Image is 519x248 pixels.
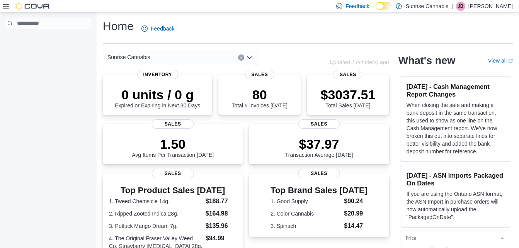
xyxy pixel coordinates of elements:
[376,2,392,10] input: Dark Mode
[407,190,505,221] p: If you are using the Ontario ASN format, the ASN Import in purchase orders will now automatically...
[298,119,340,129] span: Sales
[15,2,50,10] img: Cova
[103,19,134,34] h1: Home
[508,59,513,63] svg: External link
[247,54,253,61] button: Open list of options
[345,2,369,10] span: Feedback
[152,169,194,178] span: Sales
[5,31,91,49] nav: Complex example
[138,21,177,36] a: Feedback
[115,87,200,102] p: 0 units / 0 g
[468,2,513,11] p: [PERSON_NAME]
[115,87,200,109] div: Expired or Expiring in Next 30 Days
[344,197,368,206] dd: $90.24
[232,87,288,102] p: 80
[320,87,375,109] div: Total Sales [DATE]
[407,172,505,187] h3: [DATE] - ASN Imports Packaged On Dates
[152,119,194,129] span: Sales
[206,234,237,243] dd: $94.99
[206,209,237,218] dd: $164.98
[271,222,341,230] dt: 3. Spinach
[109,222,202,230] dt: 3. Potluck Mango Dream 7g.
[406,2,449,11] p: Sunrise Cannabis
[206,221,237,231] dd: $135.96
[451,2,453,11] p: |
[344,209,368,218] dd: $20.99
[285,136,353,158] div: Transaction Average [DATE]
[320,87,375,102] p: $3037.51
[271,186,368,195] h3: Top Brand Sales [DATE]
[344,221,368,231] dd: $14.47
[298,169,340,178] span: Sales
[206,197,237,206] dd: $188.77
[458,2,463,11] span: JB
[151,25,174,32] span: Feedback
[407,83,505,98] h3: [DATE] - Cash Management Report Changes
[398,54,455,67] h2: What's new
[488,58,513,64] a: View allExternal link
[285,136,353,152] p: $37.97
[109,197,202,205] dt: 1. Tweed Chemsicle 14g.
[238,54,244,61] button: Clear input
[334,70,362,79] span: Sales
[132,136,214,158] div: Avg Items Per Transaction [DATE]
[109,210,202,217] dt: 2. Ripped Zooted Indica 28g.
[271,210,341,217] dt: 2. Color Cannabis
[245,70,274,79] span: Sales
[132,136,214,152] p: 1.50
[137,70,178,79] span: Inventory
[456,2,465,11] div: James Brinegar
[109,186,237,195] h3: Top Product Sales [DATE]
[330,59,389,65] p: Updated 1 minute(s) ago
[407,101,505,155] p: When closing the safe and making a bank deposit in the same transaction, this used to show as one...
[232,87,288,109] div: Total # Invoices [DATE]
[107,53,150,62] span: Sunrise Cannabis
[271,197,341,205] dt: 1. Good Supply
